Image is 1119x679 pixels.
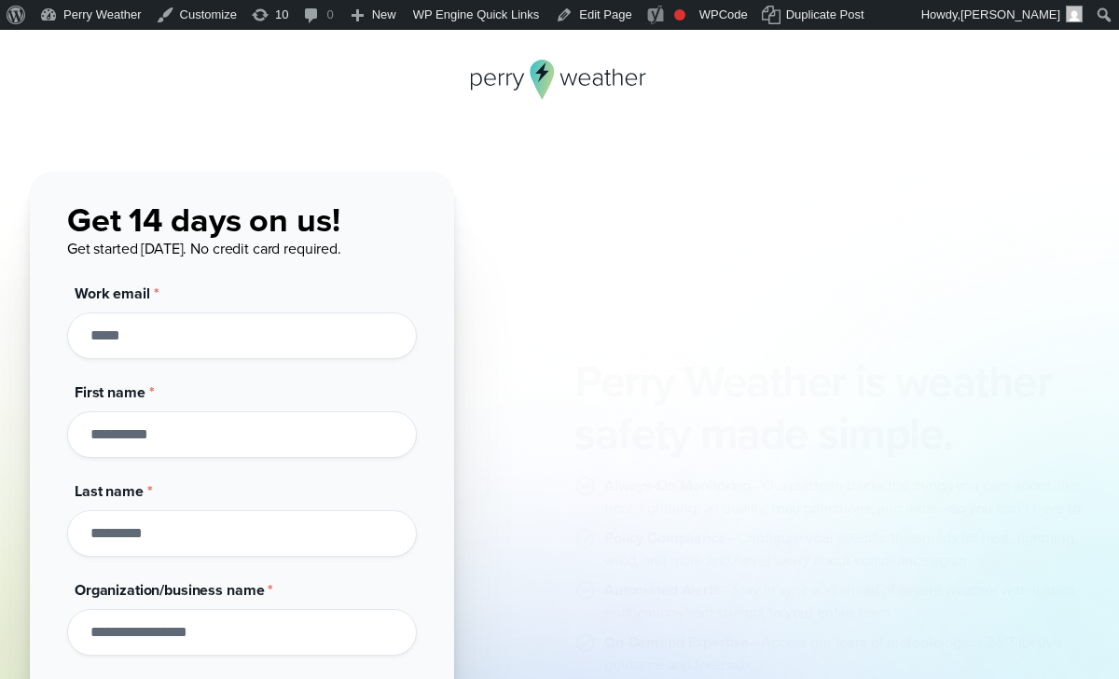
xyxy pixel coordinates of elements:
span: Get started [DATE]. No credit card required. [67,238,341,259]
span: First name [75,381,145,403]
span: Organization/business name [75,579,264,601]
span: Work email [75,283,150,304]
div: Focus keyphrase not set [674,9,685,21]
span: Last name [75,480,144,502]
span: Get 14 days on us! [67,195,339,244]
span: [PERSON_NAME] [960,7,1060,21]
